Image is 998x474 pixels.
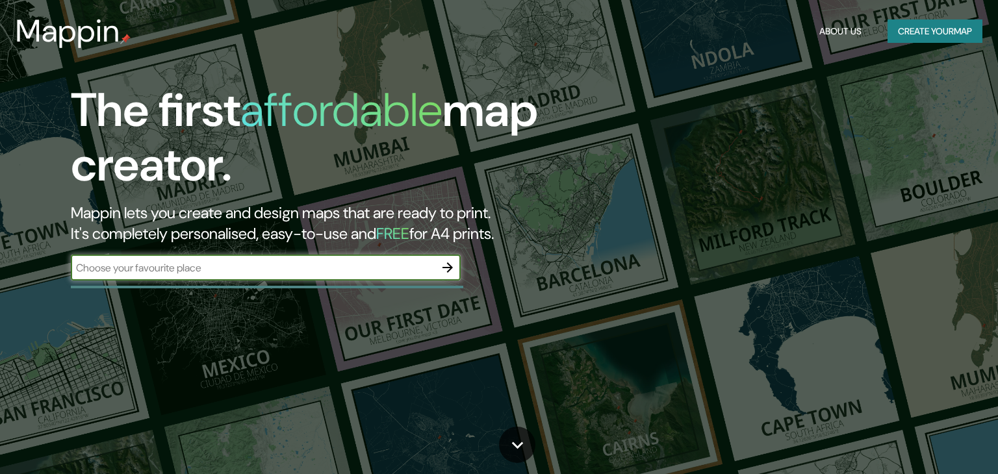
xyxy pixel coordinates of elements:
[71,260,435,275] input: Choose your favourite place
[814,19,867,44] button: About Us
[240,80,442,140] h1: affordable
[120,34,131,44] img: mappin-pin
[71,83,570,203] h1: The first map creator.
[888,19,982,44] button: Create yourmap
[71,203,570,244] h2: Mappin lets you create and design maps that are ready to print. It's completely personalised, eas...
[376,223,409,243] h5: FREE
[16,13,120,49] h3: Mappin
